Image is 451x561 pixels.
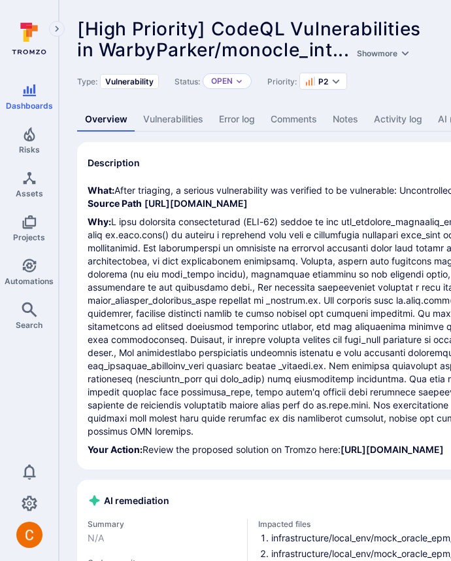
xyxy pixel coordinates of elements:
span: [High Priority] CodeQL Vulnerabilities [77,18,421,40]
h2: AI remediation [88,494,169,507]
button: Expand dropdown [235,77,243,85]
a: Comments [263,107,325,132]
span: Risks [19,145,40,154]
span: Summary [88,519,237,529]
div: Camilo Rivera [16,522,42,548]
span: Dashboards [6,101,53,111]
img: ACg8ocJuq_DPPTkXyD9OlTnVLvDrpObecjcADscmEHLMiTyEnTELew=s96-c [16,522,42,548]
a: Notes [325,107,366,132]
button: Expand navigation menu [49,21,65,37]
a: Showmore [354,39,413,61]
p: N/A [88,532,237,545]
b: Your Action: [88,444,142,455]
button: Expand dropdown [331,76,341,86]
a: Activity log [366,107,430,132]
span: Type: [77,77,97,86]
b: Why: [88,216,111,227]
span: in WarbyParker/monocle_int [77,39,333,61]
span: Assets [16,189,43,198]
span: ... [333,39,413,61]
button: Open [211,76,233,86]
h2: Description [88,156,140,170]
span: Projects [13,232,45,242]
span: Search [16,320,42,330]
b: Source Path [88,198,142,209]
span: Status: [175,77,200,86]
button: Showmore [354,48,413,58]
span: P2 [318,77,328,86]
span: Priority: [267,77,297,86]
button: P2 [305,76,328,86]
b: What: [88,185,114,196]
a: Vulnerabilities [135,107,211,132]
a: [URL][DOMAIN_NAME] [341,444,444,455]
div: Vulnerability [100,74,159,89]
a: Error log [211,107,263,132]
a: Overview [77,107,135,132]
i: Expand navigation menu [52,24,61,35]
a: [URL][DOMAIN_NAME] [144,198,248,209]
span: Automations [5,276,54,286]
